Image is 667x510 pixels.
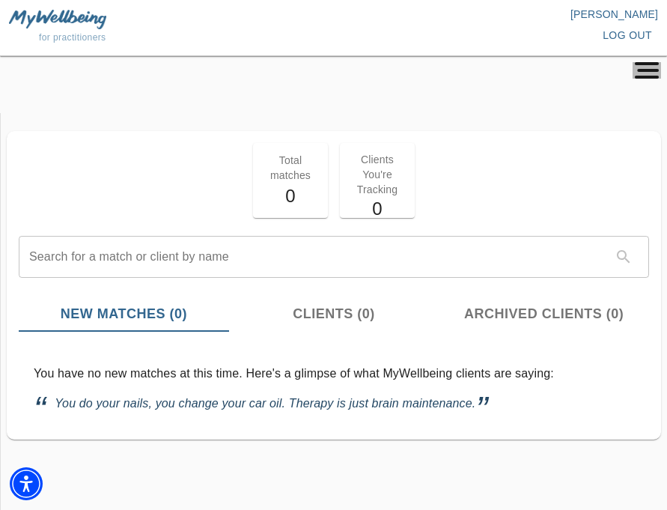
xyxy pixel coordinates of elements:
[39,32,106,43] span: for practitioners
[28,304,220,324] span: New Matches (0)
[34,365,634,383] p: You have no new matches at this time. Here's a glimpse of what MyWellbeing clients are saying:
[603,26,652,45] span: log out
[349,197,406,221] h5: 0
[9,10,106,28] img: MyWellbeing
[334,7,659,22] p: [PERSON_NAME]
[262,153,319,183] p: Total matches
[262,184,319,208] h5: 0
[597,22,658,49] button: log out
[448,304,640,324] span: Archived Clients (0)
[349,152,406,197] p: Clients You're Tracking
[34,395,634,413] p: You do your nails, you change your car oil. Therapy is just brain maintenance.
[238,304,430,324] span: Clients (0)
[10,467,43,500] div: Accessibility Menu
